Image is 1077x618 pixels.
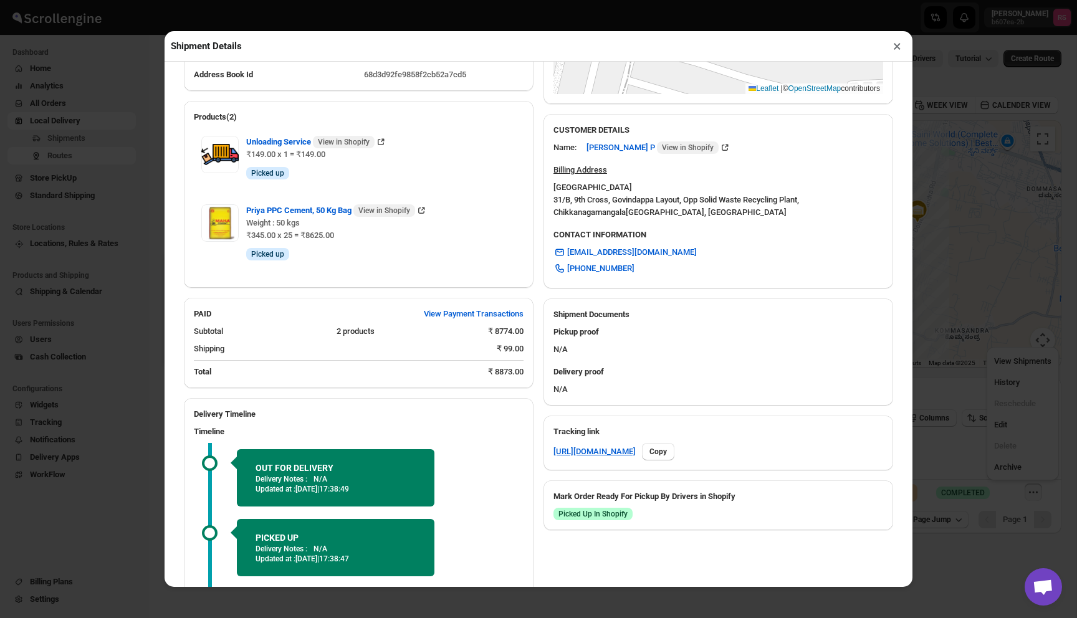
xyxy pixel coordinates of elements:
div: Shipping [194,343,487,355]
button: View Payment Transactions [416,304,531,324]
span: [EMAIL_ADDRESS][DOMAIN_NAME] [567,246,697,259]
p: Delivery Notes : [256,544,307,554]
p: Updated at : [256,554,416,564]
span: Priya PPC Cement, 50 Kg Bag [246,204,415,217]
span: Picked up [251,168,284,178]
span: [PERSON_NAME] P [586,141,719,154]
button: Copy [642,443,674,460]
img: Item [201,136,239,173]
span: ₹149.00 x 1 = ₹149.00 [246,150,325,159]
div: Open chat [1025,568,1062,606]
div: Name: [553,141,577,154]
span: | [781,84,783,93]
div: N/A [543,361,893,406]
span: Weight : 50 kgs [246,218,300,227]
a: Leaflet [749,84,778,93]
span: View in Shopify [358,206,410,216]
h2: Shipment Documents [553,308,883,321]
span: Address Book Id [194,70,253,79]
h3: Delivery proof [553,366,883,378]
h3: Mark Order Ready For Pickup By Drivers in Shopify [553,490,883,503]
a: [PERSON_NAME] P View in Shopify [586,143,731,152]
h3: CUSTOMER DETAILS [553,124,883,136]
span: 68d3d92fe9858f2cb52a7cd5 [364,70,466,79]
div: ₹ 99.00 [497,343,524,355]
span: Copy [649,447,667,457]
h3: Pickup proof [553,326,883,338]
span: View in Shopify [318,137,370,147]
a: Priya PPC Cement, 50 Kg Bag View in Shopify [246,206,428,215]
span: Picked Up In Shopify [558,509,628,519]
h3: CONTACT INFORMATION [553,229,883,241]
a: OpenStreetMap [788,84,841,93]
h2: OUT FOR DELIVERY [256,462,416,474]
h2: Products(2) [194,111,524,123]
a: [URL][DOMAIN_NAME] [553,445,636,458]
span: [DATE] | 17:38:49 [295,485,349,493]
h2: Shipment Details [171,40,242,52]
div: 2 products [337,325,478,338]
a: [EMAIL_ADDRESS][DOMAIN_NAME] [546,242,704,262]
span: Unloading Service [246,136,375,148]
div: Subtotal [194,325,327,338]
p: Delivery Notes : [256,474,307,484]
div: [GEOGRAPHIC_DATA] 31/B, 9th Cross, Govindappa Layout, Opp Solid Waste Recycling Plant, Chikkanaga... [553,181,893,219]
span: Picked up [251,249,284,259]
span: ₹345.00 x 25 = ₹8625.00 [246,231,334,240]
h3: Tracking link [553,425,883,438]
p: N/A [314,474,327,484]
div: ₹ 8774.00 [488,325,524,338]
span: View in Shopify [662,143,714,153]
p: N/A [314,544,327,554]
u: Billing Address [553,165,607,174]
div: N/A [543,321,893,361]
h2: PAID [194,308,211,320]
button: × [888,37,906,55]
a: Unloading Service View in Shopify [246,137,387,146]
span: [DATE] | 17:38:47 [295,554,349,563]
span: [PHONE_NUMBER] [567,262,634,275]
p: Updated at : [256,484,416,494]
a: [PHONE_NUMBER] [546,259,642,278]
span: View Payment Transactions [424,308,524,320]
div: © contributors [745,83,883,94]
b: Total [194,367,211,376]
h3: Timeline [194,425,524,438]
div: ₹ 8873.00 [488,366,524,378]
h2: PICKED UP [256,531,416,544]
h2: Delivery Timeline [194,408,524,421]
